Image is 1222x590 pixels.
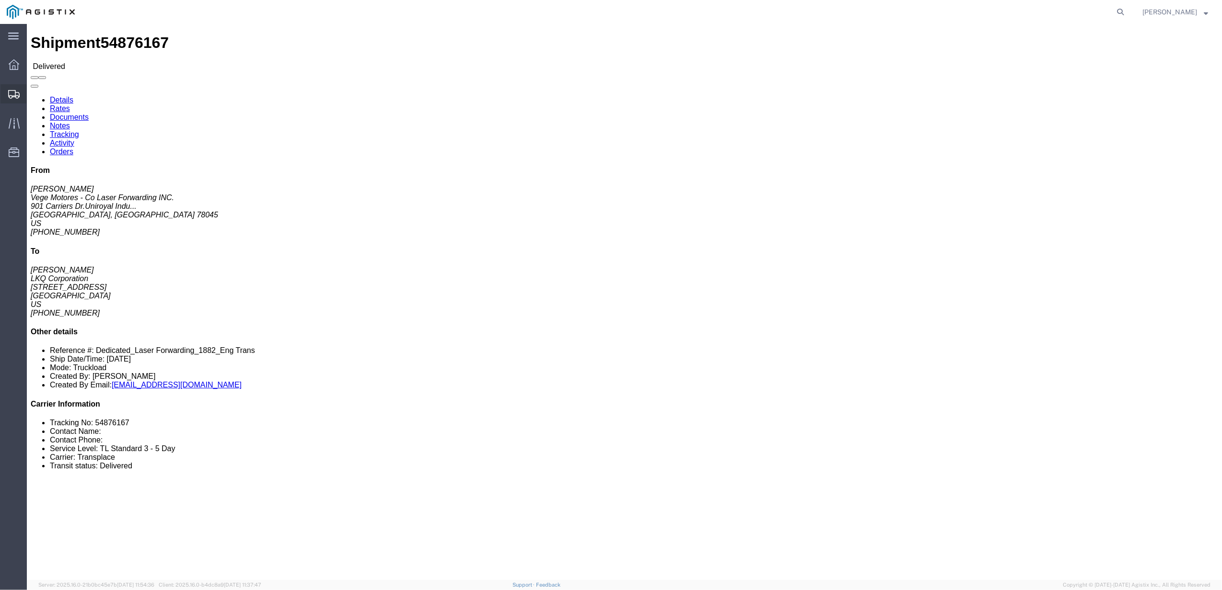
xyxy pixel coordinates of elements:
span: [DATE] 11:37:47 [224,582,261,588]
span: [DATE] 11:54:36 [117,582,154,588]
iframe: FS Legacy Container [27,24,1222,580]
span: Server: 2025.16.0-21b0bc45e7b [38,582,154,588]
button: [PERSON_NAME] [1142,6,1209,18]
a: Feedback [536,582,560,588]
span: Client: 2025.16.0-b4dc8a9 [159,582,261,588]
img: logo [7,5,75,19]
span: Jorge Hinojosa [1142,7,1197,17]
a: Support [512,582,536,588]
span: Copyright © [DATE]-[DATE] Agistix Inc., All Rights Reserved [1063,581,1210,589]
